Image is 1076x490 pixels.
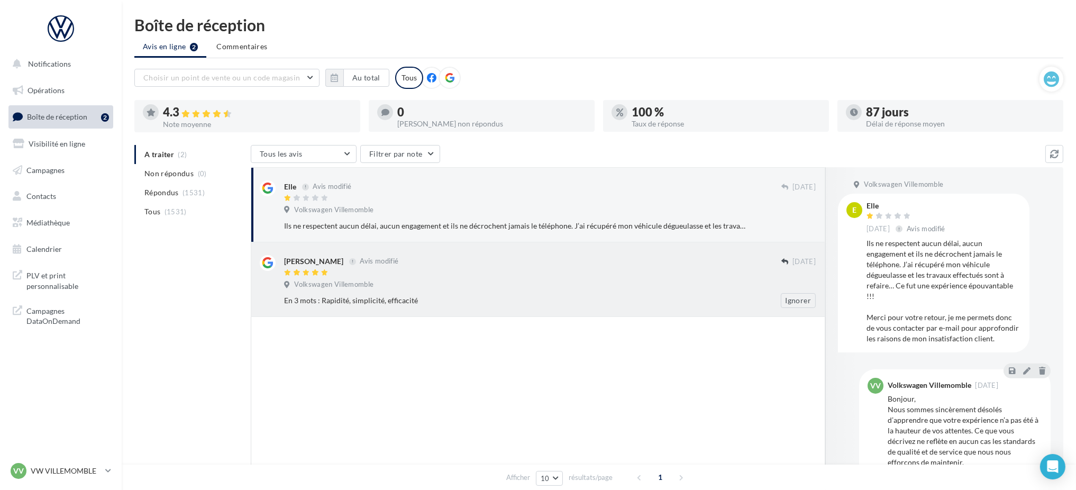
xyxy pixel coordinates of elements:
div: 4.3 [163,106,352,119]
span: Répondus [144,187,179,198]
span: (1531) [183,188,205,197]
div: Note moyenne [163,121,352,128]
span: Calendrier [26,244,62,253]
span: Volkswagen Villemomble [864,180,943,189]
div: [PERSON_NAME] [284,256,343,267]
span: Boîte de réception [27,112,87,121]
span: VV [870,380,881,391]
div: 0 [397,106,586,118]
span: Campagnes DataOnDemand [26,304,109,326]
a: Visibilité en ligne [6,133,115,155]
div: Elle [867,202,947,210]
span: Médiathèque [26,218,70,227]
span: Tous [144,206,160,217]
button: 10 [536,471,563,486]
div: Ils ne respectent aucun délai, aucun engagement et ils ne décrochent jamais le téléphone. J’ai ré... [867,238,1021,344]
span: Opérations [28,86,65,95]
button: Filtrer par note [360,145,440,163]
a: VV VW VILLEMOMBLE [8,461,113,481]
span: Commentaires [216,41,267,52]
div: 87 jours [866,106,1055,118]
button: Choisir un point de vente ou un code magasin [134,69,320,87]
a: Calendrier [6,238,115,260]
span: (1531) [165,207,187,216]
div: En 3 mots : Rapidité, simplicité, efficacité [284,295,747,306]
span: Non répondus [144,168,194,179]
span: 10 [541,474,550,483]
p: VW VILLEMOMBLE [31,466,101,476]
button: Ignorer [781,293,816,308]
span: Volkswagen Villemomble [294,205,373,215]
div: 2 [101,113,109,122]
span: E [852,205,856,215]
span: PLV et print personnalisable [26,268,109,291]
div: Taux de réponse [632,120,820,128]
span: Visibilité en ligne [29,139,85,148]
span: Campagnes [26,165,65,174]
span: Notifications [28,59,71,68]
div: Délai de réponse moyen [866,120,1055,128]
span: Afficher [506,473,530,483]
span: Avis modifié [360,257,398,266]
span: Tous les avis [260,149,303,158]
a: Médiathèque [6,212,115,234]
span: Volkswagen Villemomble [294,280,373,289]
div: Ils ne respectent aucun délai, aucun engagement et ils ne décrochent jamais le téléphone. J’ai ré... [284,221,747,231]
button: Au total [325,69,389,87]
span: (0) [198,169,207,178]
span: 1 [652,469,669,486]
span: [DATE] [867,224,890,234]
span: Avis modifié [907,224,945,233]
button: Tous les avis [251,145,357,163]
div: Open Intercom Messenger [1040,454,1065,479]
div: 100 % [632,106,820,118]
span: [DATE] [975,382,998,389]
div: Volkswagen Villemomble [888,382,971,389]
span: Contacts [26,192,56,201]
a: PLV et print personnalisable [6,264,115,295]
a: Contacts [6,185,115,207]
span: [DATE] [792,183,816,192]
span: [DATE] [792,257,816,267]
button: Au total [343,69,389,87]
div: Elle [284,182,296,192]
a: Opérations [6,79,115,102]
div: Boîte de réception [134,17,1063,33]
a: Campagnes [6,159,115,182]
span: Choisir un point de vente ou un code magasin [143,73,300,82]
div: Tous [395,67,423,89]
span: résultats/page [569,473,613,483]
a: Campagnes DataOnDemand [6,300,115,331]
button: Notifications [6,53,111,75]
span: VV [13,466,24,476]
div: [PERSON_NAME] non répondus [397,120,586,128]
a: Boîte de réception2 [6,105,115,128]
span: Avis modifié [313,183,351,191]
